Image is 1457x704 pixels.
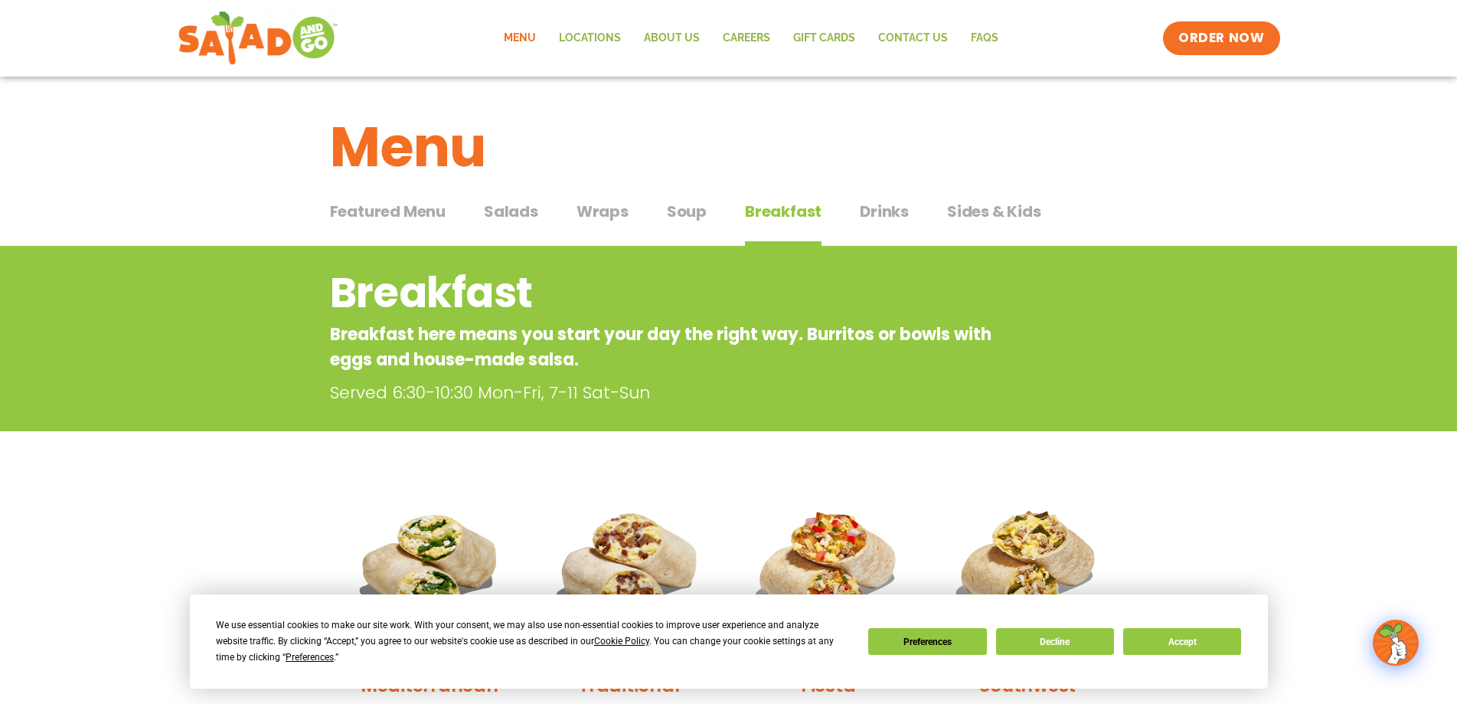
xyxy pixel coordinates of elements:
[667,200,707,223] span: Soup
[541,483,717,660] img: Product photo for Traditional
[711,21,782,56] a: Careers
[868,628,986,655] button: Preferences
[860,200,909,223] span: Drinks
[939,483,1116,660] img: Product photo for Southwest
[330,106,1128,188] h1: Menu
[330,380,1011,405] p: Served 6:30-10:30 Mon-Fri, 7-11 Sat-Sun
[996,628,1114,655] button: Decline
[330,195,1128,247] div: Tabbed content
[547,21,632,56] a: Locations
[330,262,1005,324] h2: Breakfast
[782,21,867,56] a: GIFT CARDS
[178,8,339,69] img: new-SAG-logo-768×292
[216,617,850,666] div: We use essential cookies to make our site work. With your consent, we may also use non-essential ...
[1123,628,1241,655] button: Accept
[190,594,1268,689] div: Cookie Consent Prompt
[577,200,629,223] span: Wraps
[745,200,822,223] span: Breakfast
[947,200,1041,223] span: Sides & Kids
[1163,21,1279,55] a: ORDER NOW
[341,483,518,660] img: Product photo for Mediterranean Breakfast Burrito
[740,483,917,660] img: Product photo for Fiesta
[867,21,959,56] a: Contact Us
[594,636,649,647] span: Cookie Policy
[286,652,334,663] span: Preferences
[484,200,538,223] span: Salads
[1374,621,1417,664] img: wpChatIcon
[492,21,1010,56] nav: Menu
[959,21,1010,56] a: FAQs
[330,322,1005,372] p: Breakfast here means you start your day the right way. Burritos or bowls with eggs and house-made...
[1178,29,1264,47] span: ORDER NOW
[330,200,446,223] span: Featured Menu
[632,21,711,56] a: About Us
[492,21,547,56] a: Menu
